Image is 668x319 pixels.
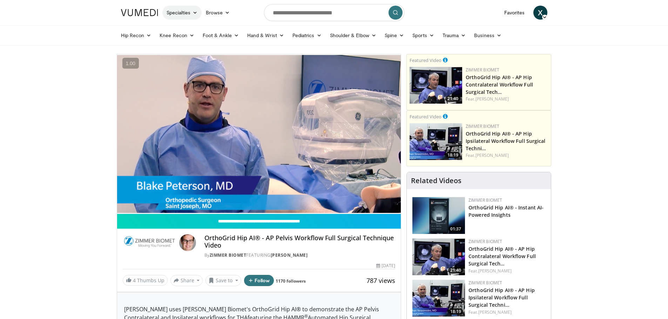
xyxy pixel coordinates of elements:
video-js: Video Player [117,54,401,214]
a: 21:40 [410,67,462,104]
a: Shoulder & Elbow [326,28,380,42]
span: 787 views [366,276,395,285]
a: Browse [202,6,234,20]
a: Hand & Wrist [243,28,288,42]
h4: Related Videos [411,176,461,185]
img: Avatar [179,234,196,251]
a: OrthoGrid Hip AI® - AP Hip Ipsilateral Workflow Full Surgical Techni… [468,287,535,308]
a: [PERSON_NAME] [271,252,308,258]
a: OrthoGrid Hip AI® - Instant AI-Powered Insights [468,204,544,218]
div: [DATE] [376,263,395,269]
a: OrthoGrid Hip AI® - AP Hip Contralateral Workflow Full Surgical Tech… [466,74,533,95]
a: Zimmer Biomet [210,252,247,258]
a: X [533,6,547,20]
a: Zimmer Biomet [466,123,499,129]
span: 4 [133,277,136,284]
span: 18:19 [448,308,463,315]
a: 21:40 [412,238,465,275]
img: Zimmer Biomet [123,234,176,251]
a: Trauma [438,28,470,42]
img: 96a9cbbb-25ee-4404-ab87-b32d60616ad7.150x105_q85_crop-smart_upscale.jpg [410,67,462,104]
img: 51d03d7b-a4ba-45b7-9f92-2bfbd1feacc3.150x105_q85_crop-smart_upscale.jpg [412,197,465,234]
a: Foot & Ankle [198,28,243,42]
button: Share [170,275,203,286]
a: Zimmer Biomet [468,238,502,244]
a: Specialties [162,6,202,20]
a: Zimmer Biomet [466,67,499,73]
div: Feat. [466,96,548,102]
input: Search topics, interventions [264,4,404,21]
div: Feat. [468,309,545,315]
a: [PERSON_NAME] [478,309,512,315]
div: By FEATURING [204,252,395,258]
a: Hip Recon [117,28,156,42]
div: Feat. [468,268,545,274]
button: Save to [205,275,241,286]
small: Featured Video [410,113,441,120]
a: Business [470,28,506,42]
a: [PERSON_NAME] [478,268,512,274]
small: Featured Video [410,57,441,63]
a: OrthoGrid Hip AI® - AP Hip Ipsilateral Workflow Full Surgical Techni… [466,130,545,152]
div: Feat. [466,152,548,159]
a: Favorites [500,6,529,20]
a: OrthoGrid Hip AI® - AP Hip Contralateral Workflow Full Surgical Tech… [468,245,536,267]
img: VuMedi Logo [121,9,158,16]
a: Zimmer Biomet [468,280,502,286]
span: 21:40 [448,267,463,273]
img: 503c3a3d-ad76-4115-a5ba-16c0230cde33.150x105_q85_crop-smart_upscale.jpg [410,123,462,160]
a: [PERSON_NAME] [475,152,509,158]
button: Follow [244,275,274,286]
img: 503c3a3d-ad76-4115-a5ba-16c0230cde33.150x105_q85_crop-smart_upscale.jpg [412,280,465,317]
a: Knee Recon [155,28,198,42]
a: 18:19 [412,280,465,317]
span: 01:37 [448,226,463,232]
a: [PERSON_NAME] [475,96,509,102]
h4: OrthoGrid Hip AI® - AP Pelvis Workflow Full Surgical Technique Video [204,234,395,249]
a: Spine [380,28,408,42]
span: 18:19 [445,152,460,158]
a: 18:19 [410,123,462,160]
a: Zimmer Biomet [468,197,502,203]
a: Sports [408,28,438,42]
span: 21:40 [445,96,460,102]
sup: ® [304,313,308,319]
a: 01:37 [412,197,465,234]
img: 96a9cbbb-25ee-4404-ab87-b32d60616ad7.150x105_q85_crop-smart_upscale.jpg [412,238,465,275]
a: 4 Thumbs Up [123,275,168,286]
a: 1170 followers [276,278,306,284]
a: Pediatrics [288,28,326,42]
